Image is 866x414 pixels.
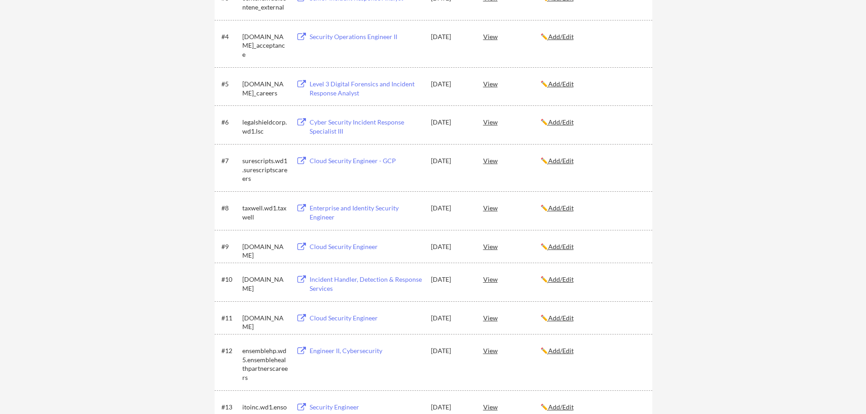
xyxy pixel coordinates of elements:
[431,403,471,412] div: [DATE]
[483,309,541,326] div: View
[541,156,644,165] div: ✏️
[541,32,644,41] div: ✏️
[548,80,574,88] u: Add/Edit
[242,118,288,135] div: legalshieldcorp.wd1.lsc
[431,314,471,323] div: [DATE]
[221,204,239,213] div: #8
[431,346,471,355] div: [DATE]
[221,346,239,355] div: #12
[310,242,422,251] div: Cloud Security Engineer
[548,314,574,322] u: Add/Edit
[310,346,422,355] div: Engineer II, Cybersecurity
[483,75,541,92] div: View
[483,342,541,359] div: View
[483,152,541,169] div: View
[541,314,644,323] div: ✏️
[242,80,288,97] div: [DOMAIN_NAME]_careers
[548,403,574,411] u: Add/Edit
[242,156,288,183] div: surescripts.wd1.surescriptscareers
[242,204,288,221] div: taxwell.wd1.taxwell
[310,118,422,135] div: Cyber Security Incident Response Specialist III
[483,271,541,287] div: View
[541,403,644,412] div: ✏️
[548,204,574,212] u: Add/Edit
[431,156,471,165] div: [DATE]
[548,243,574,250] u: Add/Edit
[242,314,288,331] div: [DOMAIN_NAME]
[221,242,239,251] div: #9
[310,275,422,293] div: Incident Handler, Detection & Response Services
[541,346,644,355] div: ✏️
[431,275,471,284] div: [DATE]
[310,314,422,323] div: Cloud Security Engineer
[431,204,471,213] div: [DATE]
[242,346,288,382] div: ensemblehp.wd5.ensemblehealthpartnerscareers
[548,347,574,354] u: Add/Edit
[431,32,471,41] div: [DATE]
[541,242,644,251] div: ✏️
[431,80,471,89] div: [DATE]
[483,114,541,130] div: View
[548,118,574,126] u: Add/Edit
[431,242,471,251] div: [DATE]
[548,157,574,165] u: Add/Edit
[221,314,239,323] div: #11
[221,403,239,412] div: #13
[548,275,574,283] u: Add/Edit
[483,238,541,254] div: View
[242,32,288,59] div: [DOMAIN_NAME]_acceptance
[541,204,644,213] div: ✏️
[310,32,422,41] div: Security Operations Engineer II
[221,32,239,41] div: #4
[541,275,644,284] div: ✏️
[310,204,422,221] div: Enterprise and Identity Security Engineer
[310,80,422,97] div: Level 3 Digital Forensics and Incident Response Analyst
[221,118,239,127] div: #6
[431,118,471,127] div: [DATE]
[548,33,574,40] u: Add/Edit
[541,80,644,89] div: ✏️
[483,28,541,45] div: View
[541,118,644,127] div: ✏️
[310,403,422,412] div: Security Engineer
[483,200,541,216] div: View
[221,275,239,284] div: #10
[221,156,239,165] div: #7
[310,156,422,165] div: Cloud Security Engineer - GCP
[242,275,288,293] div: [DOMAIN_NAME]
[242,242,288,260] div: [DOMAIN_NAME]
[221,80,239,89] div: #5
